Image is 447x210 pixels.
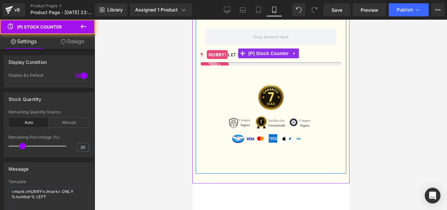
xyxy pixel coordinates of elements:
[9,162,28,172] div: Message
[49,118,89,127] div: Manual
[107,7,123,13] span: Library
[425,188,440,203] div: Open Intercom Messenger
[292,3,305,16] button: Undo
[9,135,89,140] div: Remaining Percentage (%)
[3,3,25,16] a: v6
[235,3,251,16] a: Laptop
[95,3,127,16] a: New Library
[308,3,321,16] button: Redo
[397,7,413,12] span: Publish
[8,30,149,39] div: LET BUY NOW
[30,3,106,9] a: Product Pages
[30,10,93,15] span: Product Page - [DATE] 23:55:21
[14,30,36,39] mark: HURRY!
[353,3,386,16] a: Preview
[98,29,106,39] a: Expand / Collapse
[13,6,21,14] div: v6
[431,3,444,16] button: More
[135,7,187,13] div: Assigned 1 Product
[331,7,342,13] span: Save
[9,118,49,127] div: Auto
[9,110,89,114] div: Remaining Quantity Source
[361,7,378,13] span: Preview
[9,180,89,184] div: Template
[9,93,42,102] div: Stock Quantity
[54,29,98,39] span: (P) Stock Counter
[251,3,266,16] a: Tablet
[49,34,96,49] a: Design
[9,56,47,65] div: Display Condition
[266,3,282,16] a: Mobile
[17,24,62,29] span: (P) Stock Counter
[219,3,235,16] a: Desktop
[389,3,429,16] button: Publish
[9,73,68,80] div: Display By Default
